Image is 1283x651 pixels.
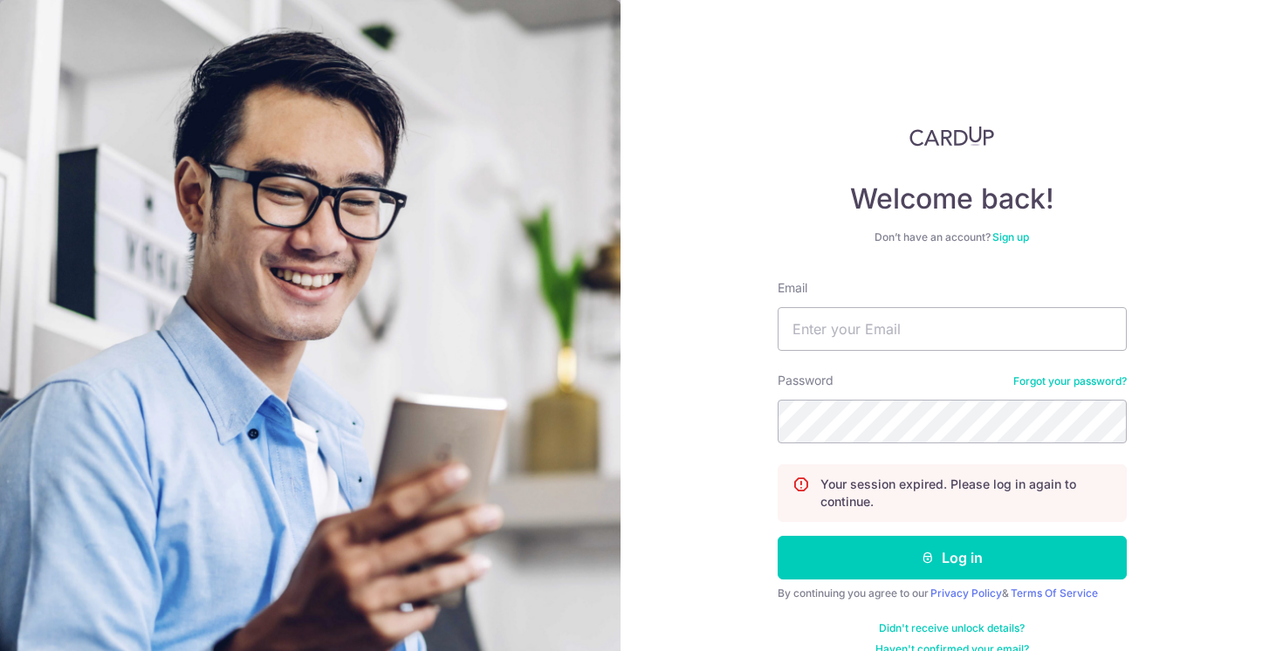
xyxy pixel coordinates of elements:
a: Didn't receive unlock details? [879,621,1025,635]
div: By continuing you agree to our & [778,586,1127,600]
a: Forgot your password? [1013,374,1127,388]
button: Log in [778,536,1127,579]
a: Terms Of Service [1011,586,1098,600]
p: Your session expired. Please log in again to continue. [820,476,1112,511]
h4: Welcome back! [778,182,1127,216]
a: Sign up [992,230,1029,243]
img: CardUp Logo [909,126,995,147]
label: Password [778,372,834,389]
a: Privacy Policy [930,586,1002,600]
input: Enter your Email [778,307,1127,351]
label: Email [778,279,807,297]
div: Don’t have an account? [778,230,1127,244]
